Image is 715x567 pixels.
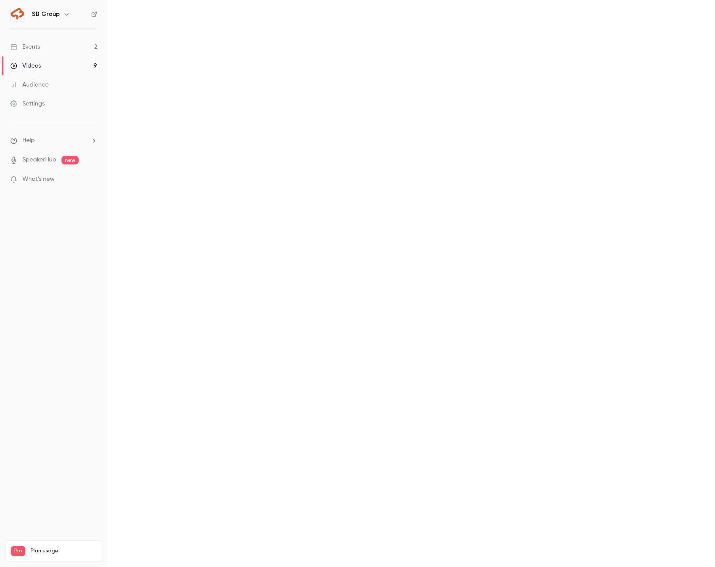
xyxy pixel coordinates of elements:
[10,136,97,145] li: help-dropdown-opener
[10,62,41,70] div: Videos
[31,548,97,555] span: Plan usage
[22,175,55,184] span: What's new
[10,43,40,51] div: Events
[22,136,35,145] span: Help
[11,7,25,21] img: SB Group
[10,99,45,108] div: Settings
[61,156,79,164] span: new
[32,10,60,19] h6: SB Group
[11,546,25,556] span: Pro
[10,81,49,89] div: Audience
[22,155,56,164] a: SpeakerHub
